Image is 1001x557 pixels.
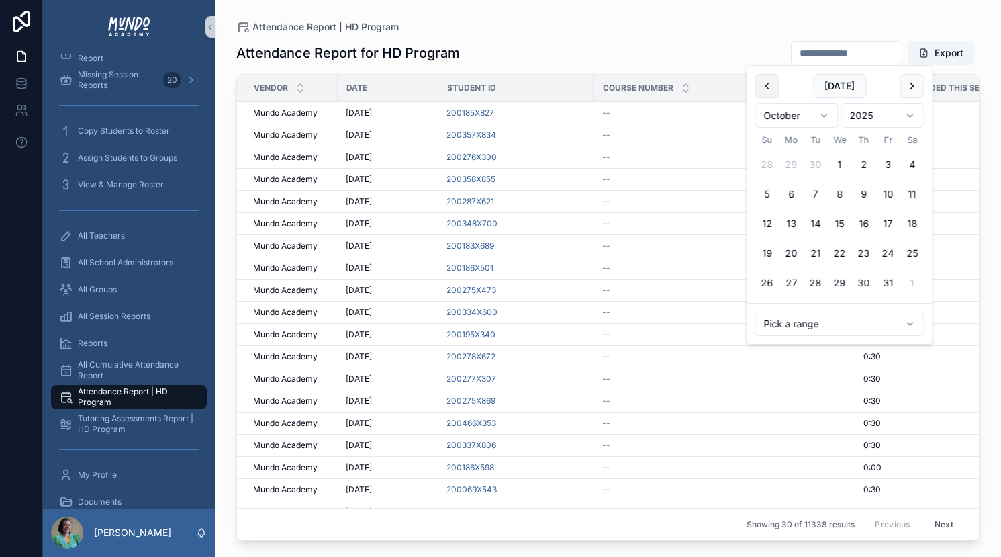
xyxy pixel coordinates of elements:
a: 200195X340 [446,329,495,340]
span: 0:30 [863,396,881,406]
a: 200276X300 [446,152,586,163]
table: October 2025 [755,133,924,295]
span: [DATE] [346,285,372,296]
span: 0:00 [863,462,881,473]
a: 200469X 780 [446,507,499,517]
span: Mundo Academy [253,396,318,406]
a: 200069X543 [446,484,497,495]
a: 200466X353 [446,418,496,429]
span: [DATE] [346,351,372,362]
button: Tuesday, September 30th, 2025 [804,153,828,177]
a: [DATE] [346,462,430,473]
a: 200186X501 [446,263,493,273]
a: All Groups [51,277,207,302]
span: All Session Reports [78,311,150,322]
button: Tuesday, October 7th, 2025 [804,182,828,206]
button: Monday, September 29th, 2025 [779,153,804,177]
span: Mundo Academy [253,285,318,296]
span: [DATE] [346,484,372,495]
span: -- [602,462,610,473]
button: Thursday, October 23rd, 2025 [852,241,876,265]
a: Mundo Academy [253,307,330,318]
a: Mundo Academy [253,484,330,495]
span: [DATE] [346,307,372,318]
a: All Teachers [51,224,207,248]
span: -- [602,152,610,163]
button: Next [925,514,963,535]
span: 200358X855 [446,174,495,185]
span: [DATE] [346,329,372,340]
button: Saturday, October 4th, 2025 [900,153,924,177]
p: [PERSON_NAME] [94,526,171,540]
a: 200275X473 [446,285,496,296]
span: 200183X689 [446,241,494,251]
span: -- [602,285,610,296]
span: 200186X598 [446,462,494,473]
span: [DATE] [346,196,372,207]
a: 200183X689 [446,241,586,251]
a: -- [602,462,847,473]
span: Mundo Academy [253,484,318,495]
span: 200275X869 [446,396,495,406]
a: -- [602,507,847,517]
span: -- [602,484,610,495]
button: Today, Thursday, October 2nd, 2025 [852,153,876,177]
span: STUDENT ID [447,83,496,93]
span: 200287X621 [446,196,494,207]
span: [DATE] [346,152,372,163]
span: 0:30 [863,374,881,384]
img: App logo [107,16,151,38]
span: Mundo Academy [253,263,318,273]
a: Mundo Academy [253,440,330,451]
span: [DATE] [346,440,372,451]
button: Sunday, October 5th, 2025 [755,182,779,206]
a: Mundo Academy [253,329,330,340]
button: Sunday, September 28th, 2025 [755,153,779,177]
button: Monday, October 27th, 2025 [779,271,804,295]
a: -- [602,307,847,318]
span: 0:30 [863,351,881,362]
span: Mundo Academy [253,196,318,207]
span: Assign Students to Groups [78,153,177,163]
span: [DATE] [346,241,372,251]
a: 200357X834 [446,130,496,140]
div: 20 [163,72,181,88]
span: View & Manage Roster [78,179,164,190]
a: [DATE] [346,329,430,340]
th: Tuesday [804,133,828,147]
span: DATE [346,83,367,93]
a: 200469X 780 [446,507,586,517]
a: Mundo Academy [253,418,330,429]
a: 200334X600 [446,307,586,318]
span: Mundo Academy [253,130,318,140]
a: Mundo Academy [253,351,330,362]
span: [DATE] [346,263,372,273]
button: Relative time [755,312,924,336]
a: Mundo Academy [253,241,330,251]
span: All Teachers [78,230,125,241]
a: 200275X473 [446,285,586,296]
span: -- [602,351,610,362]
a: All Cumulative Attendance Report [51,358,207,382]
a: Mundo Academy [253,174,330,185]
a: -- [602,152,847,163]
a: 200337X806 [446,440,586,451]
a: 200195X340 [446,329,586,340]
span: VENDOR [254,83,288,93]
button: Friday, October 24th, 2025 [876,241,900,265]
a: [DATE] [346,241,430,251]
a: -- [602,285,847,296]
a: 200185X827 [446,108,494,118]
a: [DATE] [346,440,430,451]
span: Mundo Academy [253,152,318,163]
a: View & Manage Roster [51,173,207,197]
span: -- [602,174,610,185]
span: -- [602,507,610,517]
button: Wednesday, October 1st, 2025 [828,153,852,177]
button: Sunday, October 12th, 2025 [755,212,779,236]
a: All Session Reports [51,304,207,329]
button: Friday, October 10th, 2025 [876,182,900,206]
